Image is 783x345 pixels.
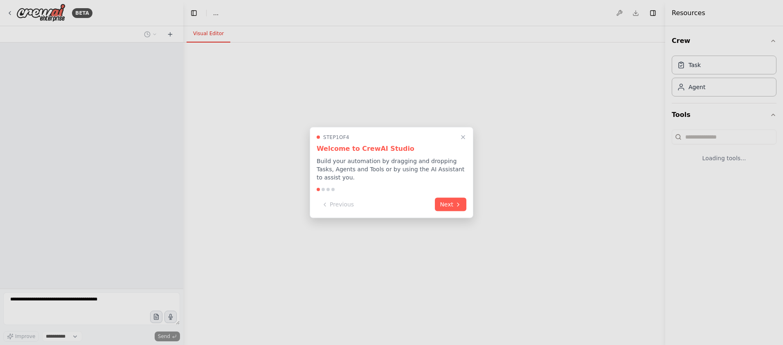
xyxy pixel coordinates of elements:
[317,198,359,211] button: Previous
[323,134,349,141] span: Step 1 of 4
[317,157,466,181] p: Build your automation by dragging and dropping Tasks, Agents and Tools or by using the AI Assista...
[317,144,466,154] h3: Welcome to CrewAI Studio
[435,198,466,211] button: Next
[458,132,468,142] button: Close walkthrough
[188,7,200,19] button: Hide left sidebar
